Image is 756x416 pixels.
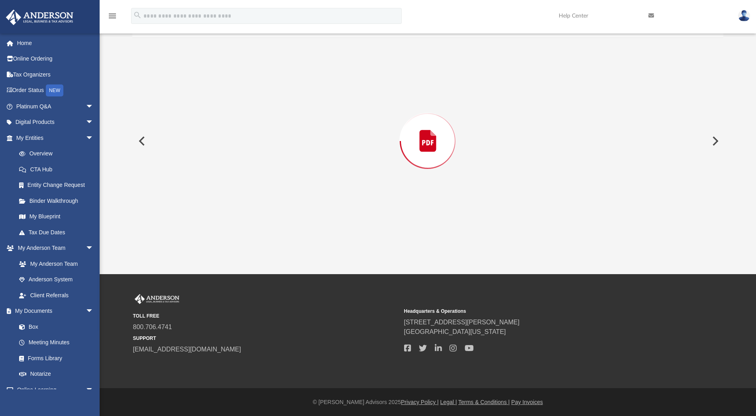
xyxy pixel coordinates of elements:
small: SUPPORT [133,335,399,342]
a: menu [108,15,117,21]
a: Order StatusNEW [6,82,106,99]
a: Client Referrals [11,287,102,303]
a: Home [6,35,106,51]
span: arrow_drop_down [86,240,102,257]
a: [STREET_ADDRESS][PERSON_NAME] [404,319,520,326]
a: Legal | [440,399,457,405]
small: Headquarters & Operations [404,308,670,315]
a: [EMAIL_ADDRESS][DOMAIN_NAME] [133,346,241,353]
a: Anderson System [11,272,102,288]
div: © [PERSON_NAME] Advisors 2025 [100,398,756,406]
a: Overview [11,146,106,162]
a: Tax Due Dates [11,224,106,240]
a: Platinum Q&Aarrow_drop_down [6,98,106,114]
div: NEW [46,84,63,96]
a: [GEOGRAPHIC_DATA][US_STATE] [404,328,506,335]
img: Anderson Advisors Platinum Portal [133,294,181,304]
a: My Anderson Teamarrow_drop_down [6,240,102,256]
span: arrow_drop_down [86,382,102,398]
button: Next File [706,130,723,152]
a: My Documentsarrow_drop_down [6,303,102,319]
a: 800.706.4741 [133,324,172,330]
button: Previous File [132,130,150,152]
a: Entity Change Request [11,177,106,193]
a: Online Ordering [6,51,106,67]
a: My Blueprint [11,209,102,225]
a: My Anderson Team [11,256,98,272]
a: Binder Walkthrough [11,193,106,209]
img: User Pic [738,10,750,22]
a: Privacy Policy | [401,399,439,405]
img: Anderson Advisors Platinum Portal [4,10,76,25]
a: CTA Hub [11,161,106,177]
span: arrow_drop_down [86,130,102,146]
a: Terms & Conditions | [458,399,510,405]
a: Pay Invoices [511,399,543,405]
a: Forms Library [11,350,98,366]
span: arrow_drop_down [86,98,102,115]
i: menu [108,11,117,21]
span: arrow_drop_down [86,303,102,320]
a: Online Learningarrow_drop_down [6,382,102,398]
a: Meeting Minutes [11,335,102,351]
a: Notarize [11,366,102,382]
small: TOLL FREE [133,312,399,320]
a: Tax Organizers [6,67,106,82]
a: My Entitiesarrow_drop_down [6,130,106,146]
a: Box [11,319,98,335]
i: search [133,11,142,20]
span: arrow_drop_down [86,114,102,131]
a: Digital Productsarrow_drop_down [6,114,106,130]
div: Preview [132,17,723,244]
